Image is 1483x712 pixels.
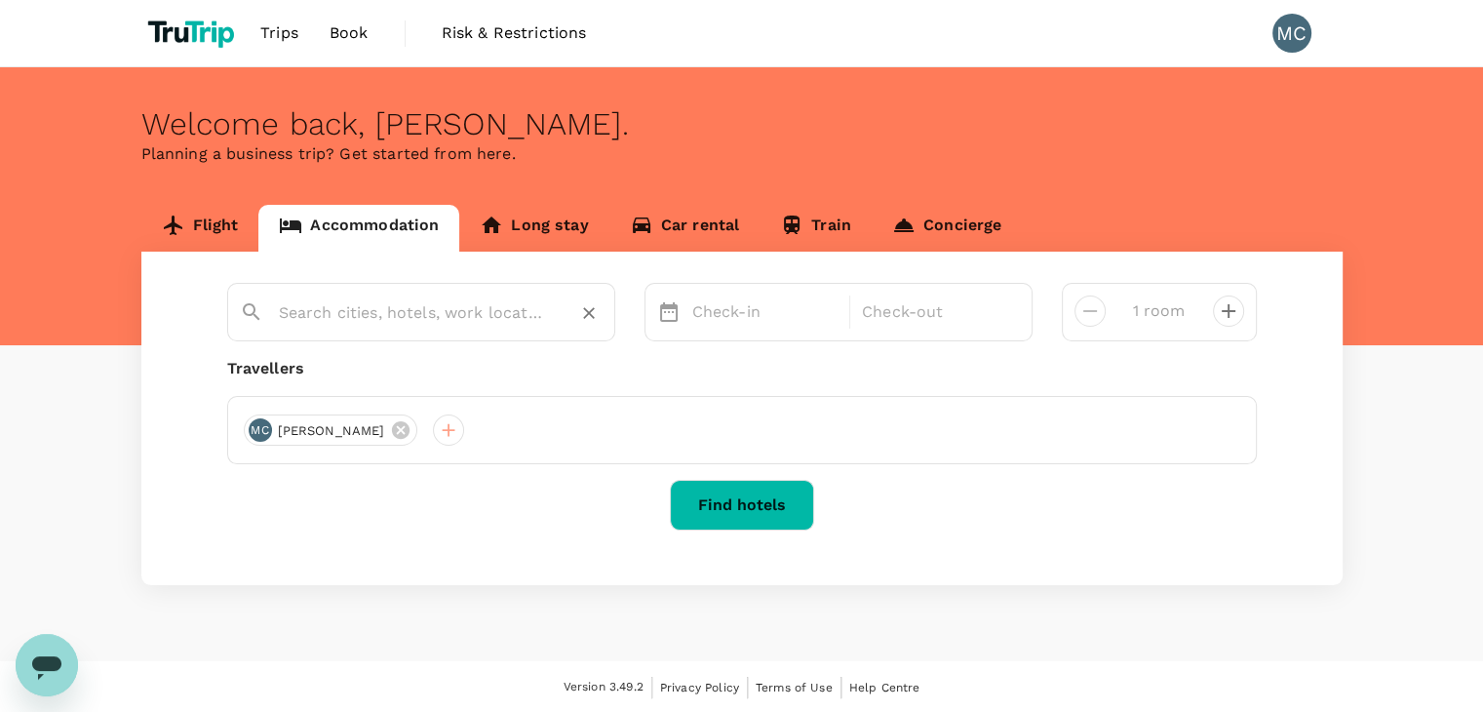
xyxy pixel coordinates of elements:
[872,205,1022,252] a: Concierge
[141,142,1343,166] p: Planning a business trip? Get started from here.
[862,300,1008,324] p: Check-out
[564,678,644,697] span: Version 3.49.2
[660,677,739,698] a: Privacy Policy
[141,205,259,252] a: Flight
[16,634,78,696] iframe: Botón para iniciar la ventana de mensajería
[756,677,833,698] a: Terms of Use
[141,106,1343,142] div: Welcome back , [PERSON_NAME] .
[849,677,920,698] a: Help Centre
[227,357,1257,380] div: Travellers
[1272,14,1311,53] div: MC
[260,21,298,45] span: Trips
[249,418,272,442] div: MC
[692,300,839,324] p: Check-in
[1121,296,1197,327] input: Add rooms
[760,205,872,252] a: Train
[575,299,603,327] button: Clear
[279,297,548,328] input: Search cities, hotels, work locations
[601,311,605,315] button: Open
[609,205,761,252] a: Car rental
[258,205,459,252] a: Accommodation
[244,415,418,446] div: MC[PERSON_NAME]
[330,21,369,45] span: Book
[442,21,587,45] span: Risk & Restrictions
[459,205,608,252] a: Long stay
[266,421,397,441] span: [PERSON_NAME]
[660,681,739,694] span: Privacy Policy
[756,681,833,694] span: Terms of Use
[849,681,920,694] span: Help Centre
[670,480,814,531] button: Find hotels
[1213,296,1244,327] button: decrease
[141,12,246,55] img: TruTrip logo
